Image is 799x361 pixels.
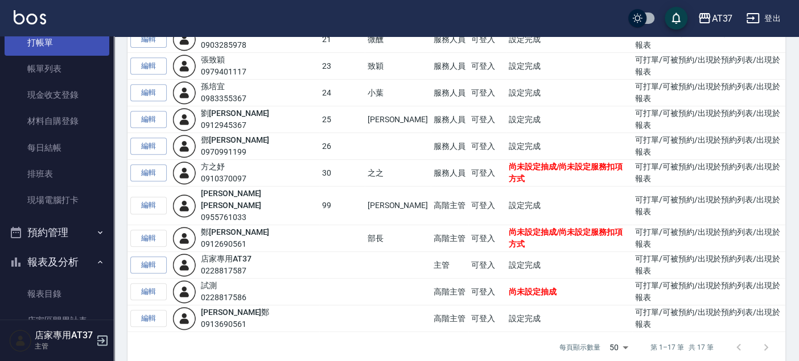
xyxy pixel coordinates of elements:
button: 登出 [742,8,785,29]
td: 可打單/可被預約/出現於預約列表/出現於報表 [632,106,785,133]
td: 微醺 [365,26,431,53]
td: 可打單/可被預約/出現於預約列表/出現於報表 [632,26,785,53]
a: 鄭[PERSON_NAME] [201,227,269,236]
img: user-login-man-human-body-mobile-person-512.png [172,27,196,51]
td: 25 [319,106,365,133]
td: 高階主管 [431,186,468,225]
td: 設定完成 [506,53,632,80]
td: 主管 [431,252,468,279]
img: Person [9,329,32,352]
span: 尚未設定抽成 [509,287,557,296]
td: 可登入 [468,106,506,133]
td: 服務人員 [431,80,468,106]
td: 部長 [365,225,431,252]
td: 可打單/可被預約/出現於預約列表/出現於報表 [632,279,785,305]
td: 高階主管 [431,225,468,252]
a: 編輯 [130,111,167,128]
td: 可打單/可被預約/出現於預約列表/出現於報表 [632,252,785,279]
div: 0983355367 [201,93,246,105]
a: 方之妤 [201,162,225,171]
a: 試測 [201,281,217,290]
a: 店家區間累計表 [5,308,109,334]
td: 可打單/可被預約/出現於預約列表/出現於報表 [632,186,785,225]
div: 0912945367 [201,119,269,131]
td: 設定完成 [506,252,632,279]
td: 高階主管 [431,305,468,332]
div: AT37 [711,11,732,26]
a: 孫培宜 [201,82,225,91]
img: user-login-man-human-body-mobile-person-512.png [172,194,196,218]
button: 預約管理 [5,218,109,247]
td: 23 [319,53,365,80]
div: 0970991199 [201,146,269,158]
p: 主管 [35,341,93,351]
td: 之之 [365,160,431,186]
td: 高階主管 [431,279,468,305]
img: user-login-man-human-body-mobile-person-512.png [172,253,196,277]
td: 設定完成 [506,26,632,53]
div: 0228817587 [201,265,252,277]
td: 服務人員 [431,160,468,186]
td: 可登入 [468,160,506,186]
a: 編輯 [130,256,167,274]
a: 編輯 [130,84,167,102]
div: 0910370097 [201,173,246,185]
td: 可登入 [468,305,506,332]
a: 現金收支登錄 [5,82,109,108]
td: 設定完成 [506,186,632,225]
div: 0979401117 [201,66,246,78]
a: 劉[PERSON_NAME] [201,109,269,118]
div: 0903285978 [201,39,269,51]
td: 可登入 [468,279,506,305]
td: 服務人員 [431,26,468,53]
a: 報表目錄 [5,281,109,307]
button: save [665,7,687,30]
img: user-login-man-human-body-mobile-person-512.png [172,161,196,185]
div: 0228817586 [201,292,246,304]
td: 99 [319,186,365,225]
td: 可登入 [468,133,506,160]
td: 小葉 [365,80,431,106]
img: user-login-man-human-body-mobile-person-512.png [172,306,196,330]
h5: 店家專用AT37 [35,330,93,341]
a: 材料自購登錄 [5,108,109,134]
a: 編輯 [130,138,167,155]
td: 可登入 [468,225,506,252]
a: [PERSON_NAME][PERSON_NAME] [201,189,261,210]
a: 帳單列表 [5,56,109,82]
a: 編輯 [130,31,167,48]
a: 排班表 [5,161,109,187]
td: 可打單/可被預約/出現於預約列表/出現於報表 [632,53,785,80]
p: 每頁顯示數量 [559,342,600,352]
td: 服務人員 [431,53,468,80]
td: 26 [319,133,365,160]
img: user-login-man-human-body-mobile-person-512.png [172,54,196,78]
td: 服務人員 [431,133,468,160]
td: 可打單/可被預約/出現於預約列表/出現於報表 [632,225,785,252]
td: 設定完成 [506,80,632,106]
td: 設定完成 [506,106,632,133]
a: 店家專用AT37 [201,254,252,263]
div: 0913690561 [201,318,269,330]
td: 致穎 [365,53,431,80]
td: 可打單/可被預約/出現於預約列表/出現於報表 [632,160,785,186]
td: 設定完成 [506,305,632,332]
p: 第 1–17 筆 共 17 筆 [650,342,714,352]
td: 可登入 [468,26,506,53]
a: 鄧[PERSON_NAME] [201,135,269,144]
td: [PERSON_NAME] [365,186,431,225]
td: [PERSON_NAME] [365,106,431,133]
td: 可登入 [468,53,506,80]
a: 張致穎 [201,55,225,64]
td: 設定完成 [506,133,632,160]
img: user-login-man-human-body-mobile-person-512.png [172,226,196,250]
div: 0955761033 [201,211,316,223]
span: 尚未設定抽成/尚未設定服務扣項方式 [509,227,623,248]
td: 可登入 [468,252,506,279]
td: 服務人員 [431,106,468,133]
td: 可登入 [468,186,506,225]
img: user-login-man-human-body-mobile-person-512.png [172,107,196,131]
td: 可打單/可被預約/出現於預約列表/出現於報表 [632,133,785,160]
a: 編輯 [130,164,167,182]
img: Logo [14,10,46,24]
